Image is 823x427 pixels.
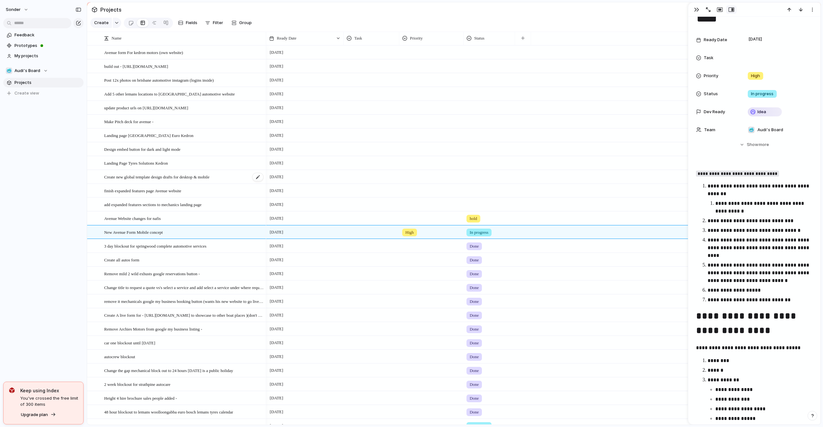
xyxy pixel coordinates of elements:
[14,79,81,86] span: Projects
[3,66,84,76] button: 🥶Audi's Board
[14,53,81,59] span: My projects
[470,298,479,305] span: Done
[268,173,285,181] span: [DATE]
[470,409,479,415] span: Done
[268,104,285,112] span: [DATE]
[268,214,285,222] span: [DATE]
[104,62,168,70] span: build out - [URL][DOMAIN_NAME]
[696,139,813,150] button: Showmore
[104,145,180,153] span: Design embed button for dark and light mode
[268,339,285,347] span: [DATE]
[104,132,194,139] span: Landing page [GEOGRAPHIC_DATA] Euro Kedron
[757,109,766,115] span: Idea
[748,127,755,133] div: 🥶
[470,271,479,277] span: Done
[470,326,479,332] span: Done
[751,91,773,97] span: In progress
[104,201,202,208] span: add expanded features sections to mechanics landing page
[704,55,713,61] span: Task
[268,159,285,167] span: [DATE]
[104,353,135,360] span: autocrew blockout
[268,394,285,402] span: [DATE]
[104,256,139,263] span: Create all autos form
[268,325,285,333] span: [DATE]
[268,62,285,70] span: [DATE]
[470,285,479,291] span: Done
[704,127,715,133] span: Team
[90,18,112,28] button: Create
[203,18,226,28] button: Filter
[3,41,84,50] a: Prototypes
[104,284,264,291] span: Change title to request a quote vs's select a service and add select a service under where reques...
[268,145,285,153] span: [DATE]
[3,88,84,98] button: Create view
[213,20,223,26] span: Filter
[14,68,40,74] span: Audi's Board
[104,76,214,84] span: Post 12x photos on brisbane automotive instagram (logins inside)
[268,242,285,250] span: [DATE]
[239,20,252,26] span: Group
[268,256,285,264] span: [DATE]
[268,284,285,291] span: [DATE]
[268,367,285,374] span: [DATE]
[104,49,183,56] span: Avenue form For kedron motors (own website)
[470,229,488,236] span: In progress
[405,229,414,236] span: High
[268,49,285,56] span: [DATE]
[19,410,58,419] button: Upgrade plan
[104,118,153,125] span: Make Pitch deck for avenue -
[14,32,81,38] span: Feedback
[268,187,285,195] span: [DATE]
[104,311,264,319] span: Create A live form for - [URL][DOMAIN_NAME] to showcase to other boat places )(don't add to googl...
[104,214,161,222] span: Avenue Website changes for nafis
[14,90,39,96] span: Create view
[704,91,718,97] span: Status
[104,90,235,97] span: Add 5 other lemans locations to [GEOGRAPHIC_DATA] automotive website
[470,312,479,319] span: Done
[470,257,479,263] span: Done
[3,5,32,15] button: sonder
[470,368,479,374] span: Done
[704,37,727,43] span: Ready Date
[104,173,209,180] span: Create new global template design drafts for desktop & mobile
[104,325,202,332] span: Remove Archies Motors from google my business listing -
[99,4,123,15] span: Projects
[410,35,423,41] span: Priority
[354,35,362,41] span: Task
[268,132,285,139] span: [DATE]
[268,201,285,208] span: [DATE]
[268,118,285,125] span: [DATE]
[3,30,84,40] a: Feedback
[20,395,78,408] span: You've crossed the free limit of 300 items
[268,408,285,416] span: [DATE]
[112,35,122,41] span: Name
[20,387,78,394] span: Keep using Index
[747,141,758,148] span: Show
[3,51,84,61] a: My projects
[268,270,285,277] span: [DATE]
[3,78,84,87] a: Projects
[751,73,760,79] span: High
[470,354,479,360] span: Done
[470,243,479,250] span: Done
[14,42,81,49] span: Prototypes
[268,297,285,305] span: [DATE]
[747,35,764,43] span: [DATE]
[104,159,168,167] span: Landing Page Tyres Solutions Kedron
[470,381,479,388] span: Done
[757,127,783,133] span: Audi's Board
[186,20,197,26] span: Fields
[704,73,718,79] span: Priority
[268,380,285,388] span: [DATE]
[268,353,285,360] span: [DATE]
[21,412,48,418] span: Upgrade plan
[474,35,484,41] span: Status
[104,380,170,388] span: 2 week blockout for strathpine autocare
[470,340,479,346] span: Done
[704,109,725,115] span: Dev Ready
[104,228,163,236] span: New Avenue Form Mobile concept
[104,394,177,402] span: Height 4 hire brochure sales people added -
[268,228,285,236] span: [DATE]
[176,18,200,28] button: Fields
[6,68,12,74] div: 🥶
